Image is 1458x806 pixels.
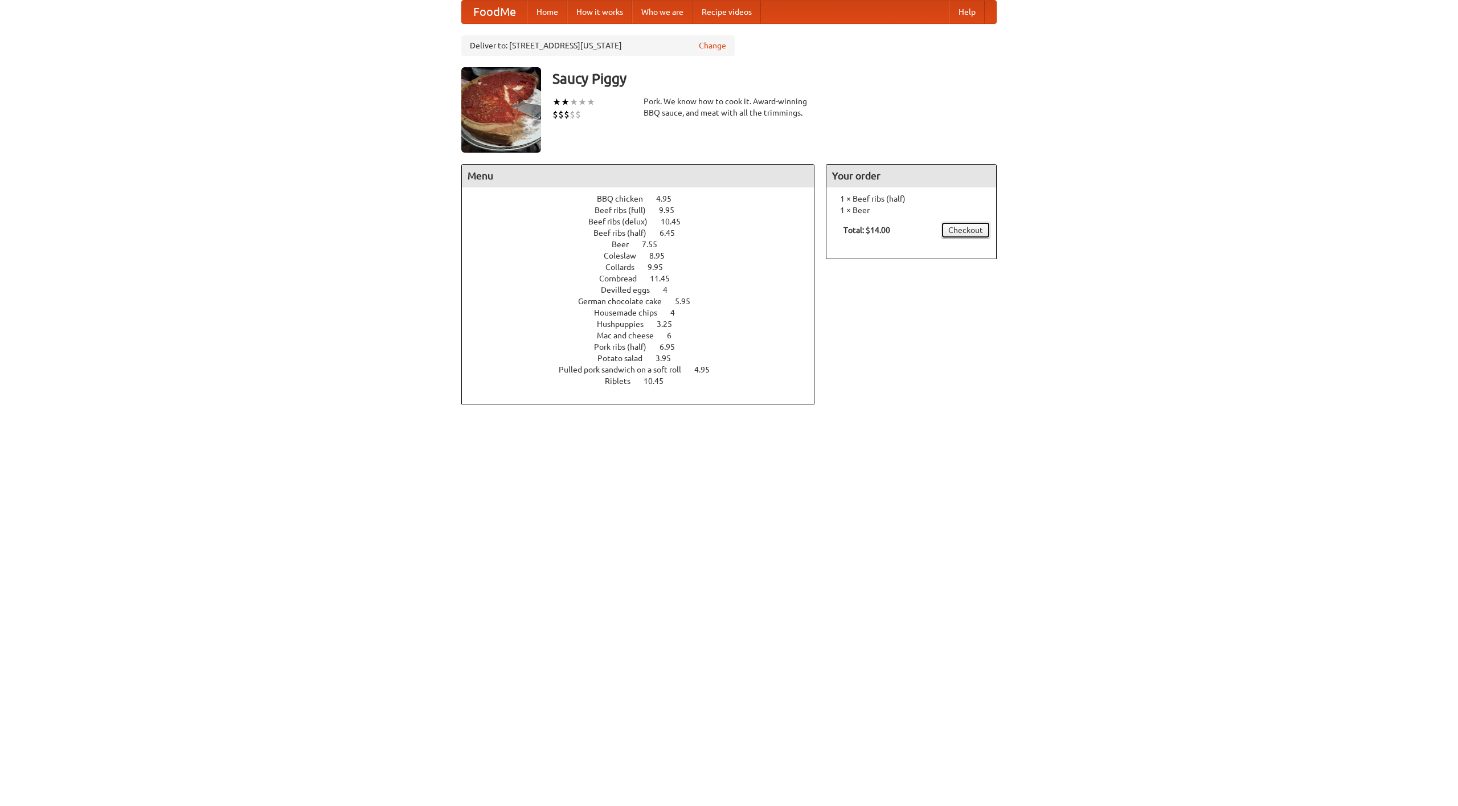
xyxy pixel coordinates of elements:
a: How it works [567,1,632,23]
span: Devilled eggs [601,285,661,294]
a: Beer 7.55 [612,240,678,249]
li: ★ [552,96,561,108]
span: Housemade chips [594,308,669,317]
li: 1 × Beer [832,204,990,216]
span: 4.95 [694,365,721,374]
li: $ [552,108,558,121]
li: ★ [570,96,578,108]
span: Riblets [605,377,642,386]
a: Collards 9.95 [605,263,684,272]
span: 9.95 [659,206,686,215]
a: Potato salad 3.95 [597,354,692,363]
a: Pulled pork sandwich on a soft roll 4.95 [559,365,731,374]
b: Total: $14.00 [843,226,890,235]
li: $ [558,108,564,121]
a: Mac and cheese 6 [597,331,693,340]
span: Collards [605,263,646,272]
li: ★ [578,96,587,108]
span: 4 [663,285,679,294]
span: Beer [612,240,640,249]
a: Beef ribs (half) 6.45 [593,228,696,238]
span: 8.95 [649,251,676,260]
li: $ [575,108,581,121]
div: Deliver to: [STREET_ADDRESS][US_STATE] [461,35,735,56]
span: 6 [667,331,683,340]
li: ★ [561,96,570,108]
a: Cornbread 11.45 [599,274,691,283]
span: 9.95 [648,263,674,272]
span: Cornbread [599,274,648,283]
a: Recipe videos [693,1,761,23]
img: angular.jpg [461,67,541,153]
a: Checkout [941,222,990,239]
a: Coleslaw 8.95 [604,251,686,260]
span: Beef ribs (half) [593,228,658,238]
a: Housemade chips 4 [594,308,696,317]
span: Potato salad [597,354,654,363]
a: Who we are [632,1,693,23]
span: 7.55 [642,240,669,249]
li: ★ [587,96,595,108]
span: German chocolate cake [578,297,673,306]
span: Beef ribs (delux) [588,217,659,226]
span: 6.45 [660,228,686,238]
span: 6.95 [660,342,686,351]
li: $ [570,108,575,121]
div: Pork. We know how to cook it. Award-winning BBQ sauce, and meat with all the trimmings. [644,96,814,118]
a: Change [699,40,726,51]
a: Devilled eggs 4 [601,285,689,294]
li: 1 × Beef ribs (half) [832,193,990,204]
span: 10.45 [644,377,675,386]
a: Beef ribs (delux) 10.45 [588,217,702,226]
span: 3.95 [656,354,682,363]
a: Home [527,1,567,23]
a: Help [949,1,985,23]
h4: Your order [826,165,996,187]
span: Coleslaw [604,251,648,260]
a: Beef ribs (full) 9.95 [595,206,695,215]
span: BBQ chicken [597,194,654,203]
a: BBQ chicken 4.95 [597,194,693,203]
span: 4.95 [656,194,683,203]
span: 5.95 [675,297,702,306]
a: FoodMe [462,1,527,23]
span: Pulled pork sandwich on a soft roll [559,365,693,374]
a: German chocolate cake 5.95 [578,297,711,306]
span: Pork ribs (half) [594,342,658,351]
a: Hushpuppies 3.25 [597,320,693,329]
span: 4 [670,308,686,317]
span: 10.45 [661,217,692,226]
span: Beef ribs (full) [595,206,657,215]
span: 3.25 [657,320,683,329]
li: $ [564,108,570,121]
h3: Saucy Piggy [552,67,997,90]
h4: Menu [462,165,814,187]
span: Mac and cheese [597,331,665,340]
span: 11.45 [650,274,681,283]
span: Hushpuppies [597,320,655,329]
a: Pork ribs (half) 6.95 [594,342,696,351]
a: Riblets 10.45 [605,377,685,386]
